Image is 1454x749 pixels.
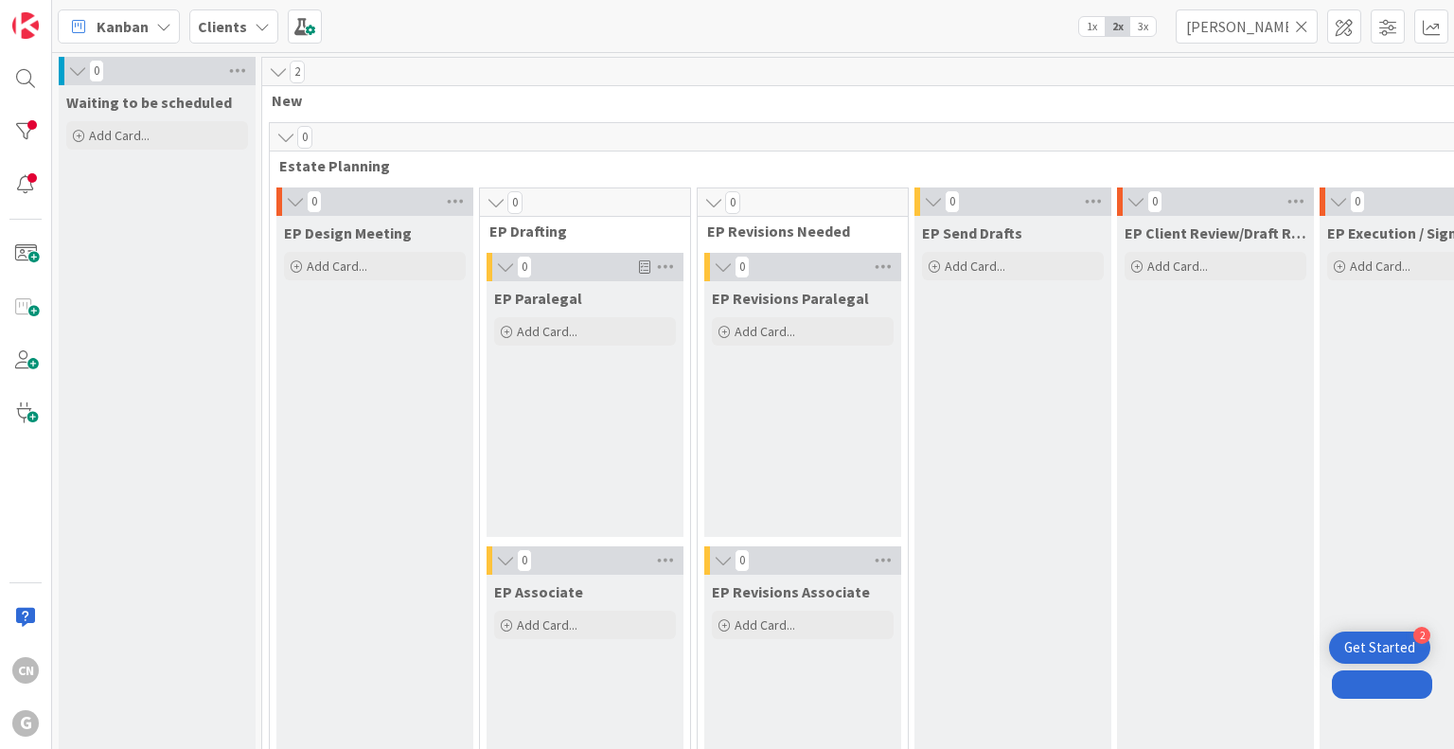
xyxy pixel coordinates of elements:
span: 0 [89,60,104,82]
span: EP Paralegal [494,289,582,308]
span: 0 [517,549,532,572]
span: 0 [945,190,960,213]
span: EP Revisions Associate [712,582,870,601]
span: Add Card... [517,323,577,340]
span: Add Card... [307,258,367,275]
div: CN [12,657,39,684]
span: 1x [1079,17,1105,36]
span: 0 [307,190,322,213]
span: EP Design Meeting [284,223,412,242]
div: G [12,710,39,737]
span: Add Card... [89,127,150,144]
span: 0 [735,549,750,572]
span: 0 [507,191,523,214]
span: Add Card... [1350,258,1410,275]
span: EP Drafting [489,222,666,241]
span: 0 [1147,190,1162,213]
input: Quick Filter... [1176,9,1318,44]
span: 2 [290,61,305,83]
span: EP Send Drafts [922,223,1022,242]
span: Kanban [97,15,149,38]
span: 0 [1350,190,1365,213]
span: EP Revisions Needed [707,222,884,241]
span: 2x [1105,17,1130,36]
span: Add Card... [735,616,795,633]
div: Open Get Started checklist, remaining modules: 2 [1329,632,1430,664]
span: 3x [1130,17,1156,36]
img: Visit kanbanzone.com [12,12,39,39]
span: Waiting to be scheduled [66,93,232,112]
span: Add Card... [735,323,795,340]
b: Clients [198,17,247,36]
span: Add Card... [945,258,1005,275]
span: Add Card... [1147,258,1208,275]
span: Add Card... [517,616,577,633]
span: EP Associate [494,582,583,601]
span: 0 [517,256,532,278]
span: EP Client Review/Draft Review Meeting [1125,223,1306,242]
span: 0 [735,256,750,278]
div: 2 [1413,627,1430,644]
div: Get Started [1344,638,1415,657]
span: EP Revisions Paralegal [712,289,869,308]
span: 0 [297,126,312,149]
span: 0 [725,191,740,214]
